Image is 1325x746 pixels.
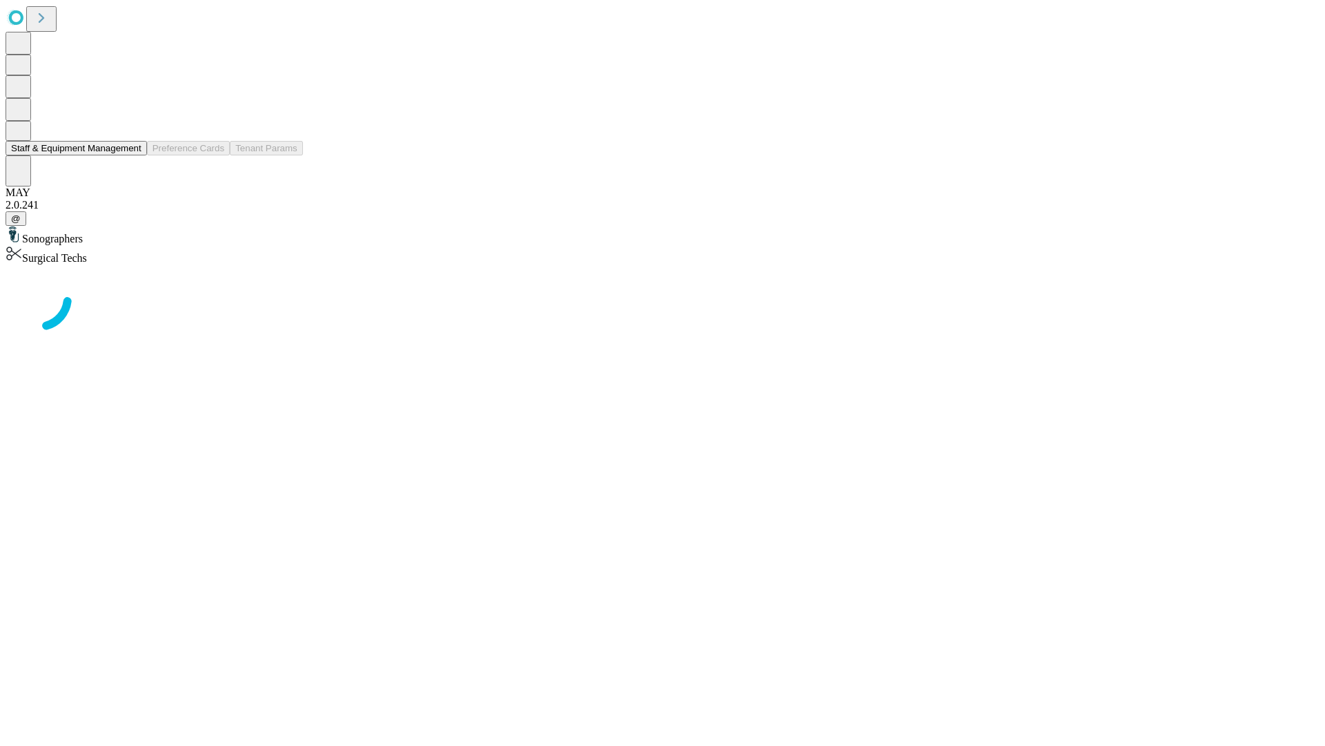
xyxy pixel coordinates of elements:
[6,245,1319,265] div: Surgical Techs
[6,211,26,226] button: @
[6,226,1319,245] div: Sonographers
[230,141,303,155] button: Tenant Params
[6,141,147,155] button: Staff & Equipment Management
[11,213,21,224] span: @
[147,141,230,155] button: Preference Cards
[6,199,1319,211] div: 2.0.241
[6,186,1319,199] div: MAY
